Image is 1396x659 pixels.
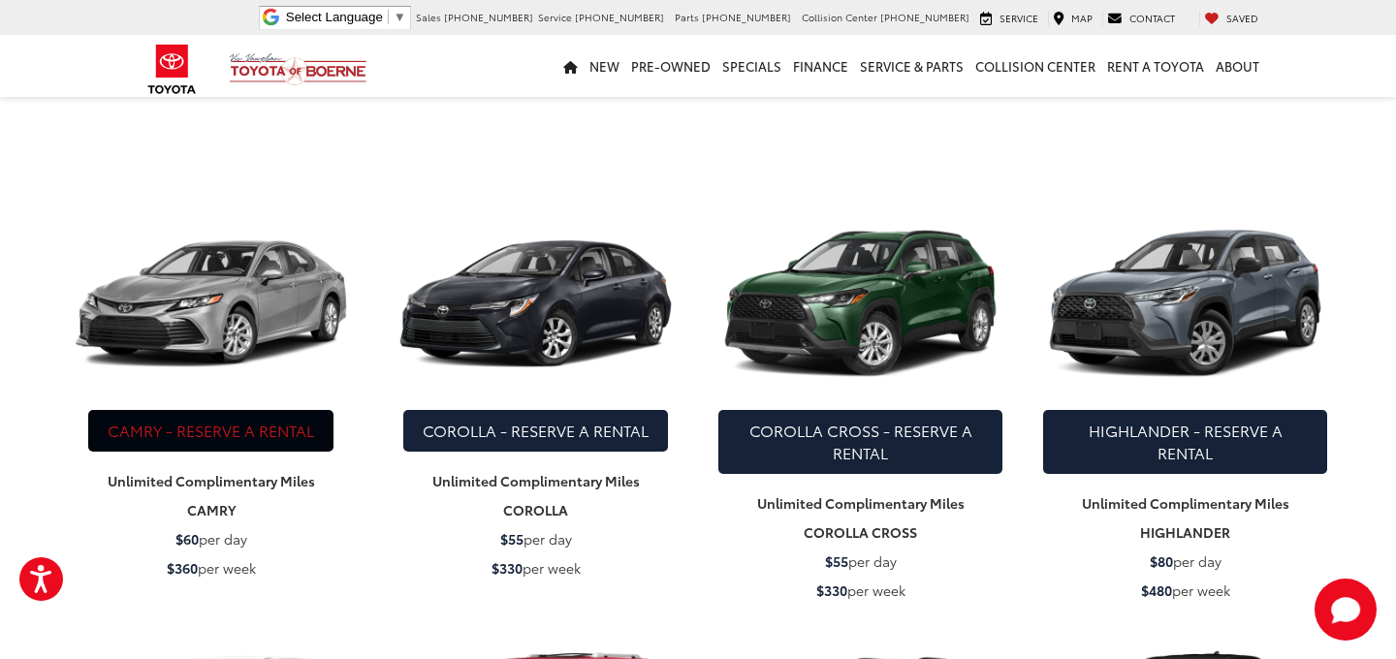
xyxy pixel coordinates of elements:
[432,471,640,490] strong: Unlimited Complimentary Miles
[108,471,315,490] strong: Unlimited Complimentary Miles
[1082,493,1289,513] strong: Unlimited Complimentary Miles
[187,500,236,519] strong: CAMRY
[1043,551,1327,571] p: per day
[1048,11,1097,26] a: Map
[718,581,1002,600] p: per week
[136,38,208,101] img: Toyota
[625,35,716,97] a: Pre-Owned
[816,581,847,600] span: $330
[1101,35,1210,97] a: Rent a Toyota
[825,551,848,571] span: $55
[1210,35,1265,97] a: About
[444,10,533,24] span: [PHONE_NUMBER]
[403,410,668,452] a: COROLLA - RESERVE A RENTAL
[969,35,1101,97] a: Collision Center
[1140,522,1230,542] strong: HIGHLANDER
[675,10,699,24] span: Parts
[584,35,625,97] a: New
[175,529,199,549] span: $60
[1226,11,1258,25] span: Saved
[716,35,787,97] a: Specials
[1043,410,1327,474] a: HIGHLANDER - RESERVE A RENTAL
[167,558,198,578] span: $360
[388,197,683,599] button: COROLLA - RESERVE A RENTAL Unlimited Complimentary Miles COROLLA $55per day $330per week
[538,10,572,24] span: Service
[557,35,584,97] a: Home
[713,197,1008,620] button: COROLLA CROSS - RESERVE A RENTAL Unlimited Complimentary Miles COROLLA CROSS $55per day $330per week
[286,10,406,24] a: Select Language​
[1129,11,1175,25] span: Contact
[500,529,523,549] span: $55
[503,500,568,519] strong: COROLLA
[394,529,678,549] p: per day
[854,35,969,97] a: Service & Parts: Opens in a new tab
[880,10,969,24] span: [PHONE_NUMBER]
[416,10,441,24] span: Sales
[88,410,333,452] a: CAMRY - RESERVE A RENTAL
[1071,11,1093,25] span: Map
[1199,11,1263,26] a: My Saved Vehicles
[804,522,917,542] strong: COROLLA CROSS
[394,10,406,24] span: ▼
[757,493,965,513] strong: Unlimited Complimentary Miles
[286,10,383,24] span: Select Language
[718,410,1002,474] a: COROLLA CROSS - RESERVE A RENTAL
[975,11,1043,26] a: Service
[69,558,353,578] p: per week
[63,197,359,599] button: CAMRY - RESERVE A RENTAL Unlimited Complimentary Miles CAMRY $60per day $360per week
[718,551,1002,571] p: per day
[702,10,791,24] span: [PHONE_NUMBER]
[1043,581,1327,600] p: per week
[388,10,389,24] span: ​
[1037,197,1333,620] button: HIGHLANDER - RESERVE A RENTAL Unlimited Complimentary Miles HIGHLANDER $80per day $480per week
[575,10,664,24] span: [PHONE_NUMBER]
[229,52,367,86] img: Vic Vaughan Toyota of Boerne
[1315,579,1377,641] svg: Start Chat
[1315,579,1377,641] button: Toggle Chat Window
[802,10,877,24] span: Collision Center
[1150,551,1173,571] span: $80
[394,558,678,578] p: per week
[1141,581,1172,600] span: $480
[999,11,1038,25] span: Service
[787,35,854,97] a: Finance
[1102,11,1180,26] a: Contact
[69,529,353,549] p: per day
[492,558,523,578] span: $330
